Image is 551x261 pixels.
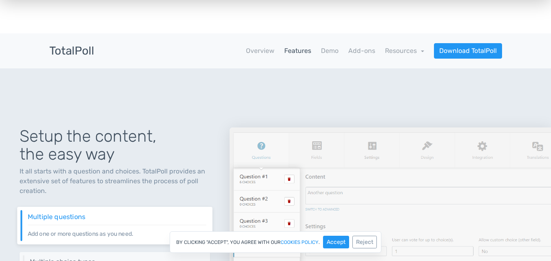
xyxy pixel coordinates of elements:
p: It all starts with a question and choices. TotalPoll provides an extensive set of features to str... [20,167,210,196]
a: Resources [385,47,424,55]
div: By clicking "Accept", you agree with our . [170,231,381,253]
h1: Setup the content, the easy way [20,127,210,163]
a: Download TotalPoll [434,43,502,59]
a: Add-ons [348,46,375,56]
a: cookies policy [281,240,319,245]
p: Add one or more questions as you need. [28,225,206,238]
h6: Multiple questions [28,213,206,220]
h3: TotalPoll [49,45,94,57]
a: Overview [246,46,274,56]
a: Features [284,46,311,56]
a: Demo [321,46,339,56]
button: Reject [352,236,377,248]
button: Accept [323,236,349,248]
